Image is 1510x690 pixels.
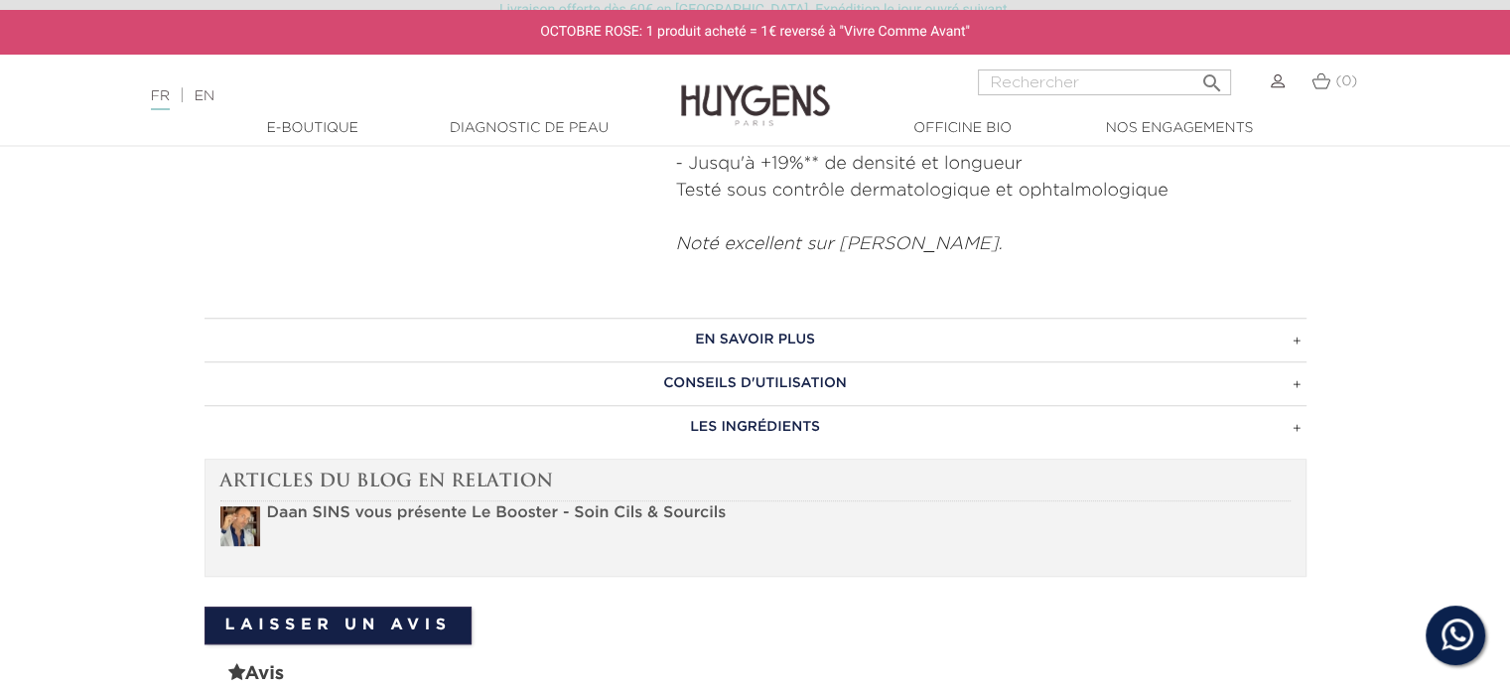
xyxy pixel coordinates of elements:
em: Noté excellent sur [PERSON_NAME]. [676,235,1003,253]
img: Daan SINS vous présente Le Booster - Soin Cils & Sourcils [220,506,260,546]
a: Nos engagements [1080,118,1279,139]
h3: Articles du blog en relation [220,470,1291,502]
img: Huygens [681,53,830,129]
a: EN SAVOIR PLUS [205,318,1306,361]
a: Officine Bio [864,118,1062,139]
div: | [141,84,615,108]
a: LES INGRÉDIENTS [205,405,1306,449]
span: (0) [1335,74,1357,88]
a: Daan SINS vous présente Le Booster - Soin Cils & Sourcils [267,505,727,521]
i:  [1199,66,1223,89]
a: FR [151,89,170,110]
button:  [1193,64,1229,90]
a: EN [195,89,214,103]
a: Laisser un avis [205,607,473,644]
input: Rechercher [978,69,1231,95]
a: Diagnostic de peau [430,118,628,139]
p: - Des résultats visibles* en 14 jours - Jusqu'à +19%** de densité et longueur Testé sous contrôle... [676,124,1306,205]
a: E-Boutique [213,118,412,139]
a: CONSEILS D'UTILISATION [205,361,1306,405]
